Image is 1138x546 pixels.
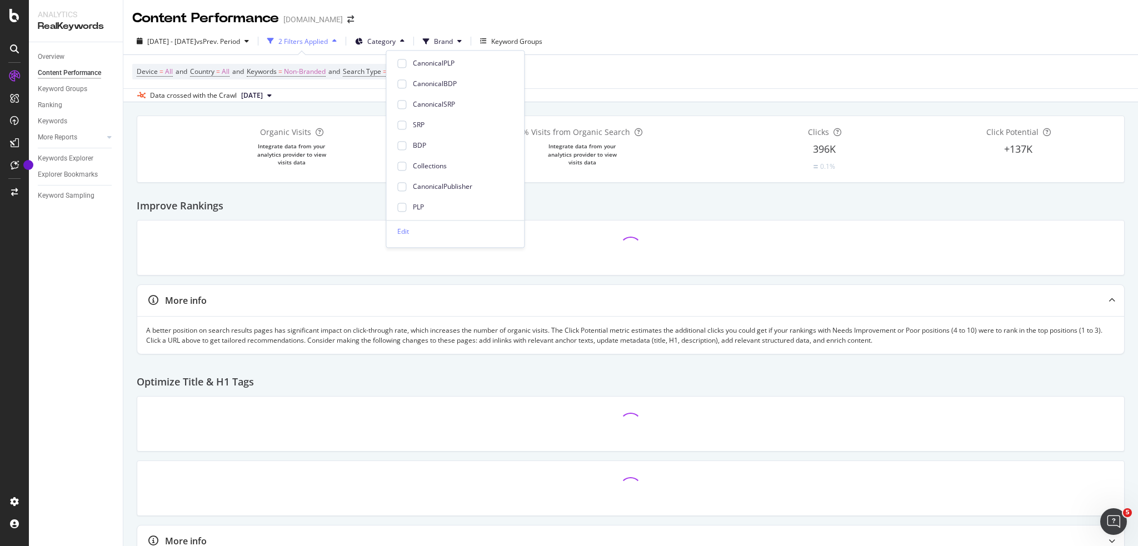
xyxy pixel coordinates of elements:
[150,91,237,101] div: Data crossed with the Crawl
[137,377,254,388] h2: Optimize Title & H1 Tags
[165,294,207,307] div: More info
[38,67,115,79] a: Content Performance
[38,153,115,164] a: Keywords Explorer
[367,37,396,46] span: Category
[491,37,542,46] div: Keyword Groups
[813,165,818,168] img: Equal
[413,58,515,68] span: CanonicalPLP
[196,37,240,46] span: vs Prev. Period
[808,127,829,137] span: Clicks
[137,201,223,212] h2: Improve Rankings
[190,67,214,76] span: Country
[1123,508,1132,517] span: 5
[237,89,276,102] button: [DATE]
[544,142,620,166] div: Integrate data from your analytics provider to view visits data
[38,99,115,111] a: Ranking
[38,116,115,127] a: Keywords
[284,64,326,79] span: Non-Branded
[413,141,515,151] span: BDP
[38,132,77,143] div: More Reports
[813,142,836,156] span: 396K
[343,67,381,76] span: Search Type
[328,67,340,76] span: and
[413,120,515,130] span: SRP
[241,91,263,101] span: 2025 Aug. 25th
[38,83,87,95] div: Keyword Groups
[38,51,115,63] a: Overview
[395,223,411,241] button: Edit
[216,67,220,76] span: =
[38,169,115,181] a: Explorer Bookmarks
[413,202,515,212] span: PLP
[413,79,515,89] span: CanonicalBDP
[23,160,33,170] div: Tooltip anchor
[247,67,277,76] span: Keywords
[263,32,341,50] button: 2 Filters Applied
[476,32,547,50] button: Keyword Groups
[222,64,229,79] span: All
[283,14,343,25] div: [DOMAIN_NAME]
[347,16,354,23] div: arrow-right-arrow-left
[132,9,279,28] div: Content Performance
[1100,508,1127,535] iframe: Intercom live chat
[38,190,94,202] div: Keyword Sampling
[986,127,1039,137] span: Click Potential
[146,325,1115,344] div: A better position on search results pages has significant impact on click-through rate, which inc...
[397,227,409,237] div: Edit
[418,32,466,50] button: Brand
[434,37,453,46] span: Brand
[159,67,163,76] span: =
[278,67,282,76] span: =
[38,83,115,95] a: Keyword Groups
[38,190,115,202] a: Keyword Sampling
[38,153,93,164] div: Keywords Explorer
[137,67,158,76] span: Device
[383,67,387,76] span: =
[820,162,835,171] div: 0.1%
[413,182,515,192] span: CanonicalPublisher
[38,99,62,111] div: Ranking
[38,51,64,63] div: Overview
[38,116,67,127] div: Keywords
[38,20,114,33] div: RealKeywords
[38,132,104,143] a: More Reports
[253,142,330,166] div: Integrate data from your analytics provider to view visits data
[351,32,409,50] button: Category
[413,99,515,109] span: CanonicalSRP
[278,37,328,46] div: 2 Filters Applied
[165,64,173,79] span: All
[522,127,642,138] div: % Visits from Organic Search
[38,169,98,181] div: Explorer Bookmarks
[1004,142,1032,156] span: +137K
[132,32,253,50] button: [DATE] - [DATE]vsPrev. Period
[38,67,101,79] div: Content Performance
[38,9,114,20] div: Analytics
[260,127,323,138] div: Organic Visits
[232,67,244,76] span: and
[176,67,187,76] span: and
[413,161,515,171] span: Collections
[147,37,196,46] span: [DATE] - [DATE]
